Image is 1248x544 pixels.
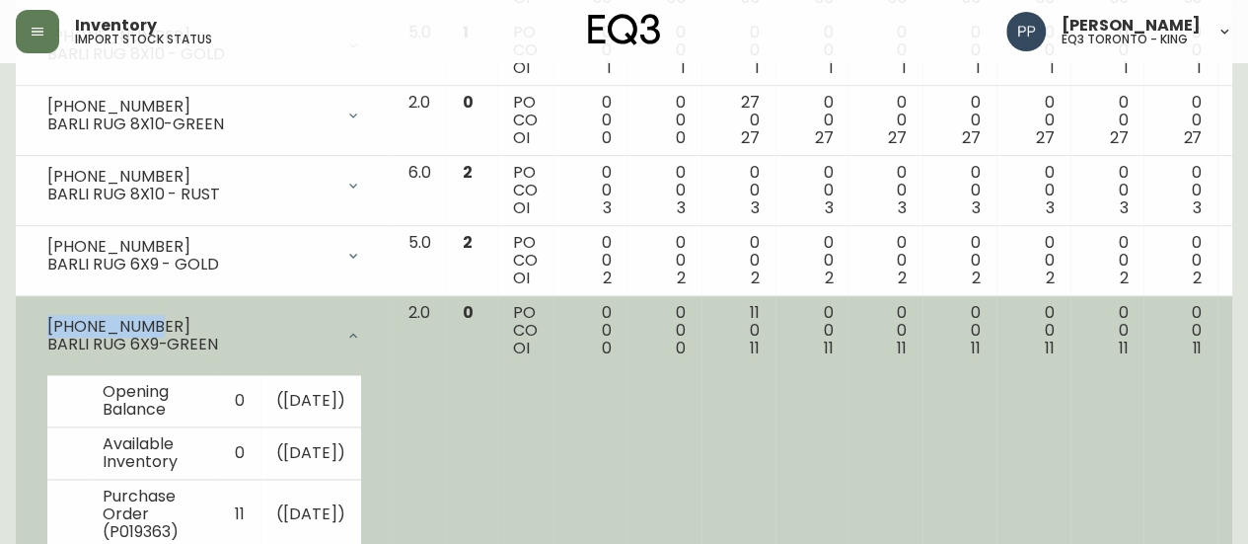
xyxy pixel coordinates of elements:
[393,226,447,296] td: 5.0
[47,116,333,133] div: BARLI RUG 8X10-GREEN
[1123,56,1128,79] span: 1
[513,56,530,79] span: OI
[643,94,686,147] div: 0 0
[1197,56,1202,79] span: 1
[1012,304,1055,357] div: 0 0
[1119,267,1128,289] span: 2
[1159,94,1202,147] div: 0 0
[47,238,333,256] div: [PHONE_NUMBER]
[32,164,377,207] div: [PHONE_NUMBER]BARLI RUG 8X10 - RUST
[791,234,834,287] div: 0 0
[643,164,686,217] div: 0 0
[751,267,760,289] span: 2
[47,336,333,353] div: BARLI RUG 6X9-GREEN
[1193,196,1202,219] span: 3
[643,234,686,287] div: 0 0
[898,267,907,289] span: 2
[1086,94,1129,147] div: 0 0
[676,126,686,149] span: 0
[676,337,686,359] span: 0
[1159,164,1202,217] div: 0 0
[607,56,612,79] span: 1
[791,94,834,147] div: 0 0
[1045,337,1055,359] span: 11
[569,164,612,217] div: 0 0
[1183,126,1202,149] span: 27
[462,161,472,184] span: 2
[888,126,907,149] span: 27
[32,94,377,137] div: [PHONE_NUMBER]BARLI RUG 8X10-GREEN
[971,337,981,359] span: 11
[791,164,834,217] div: 0 0
[1062,34,1188,45] h5: eq3 toronto - king
[1050,56,1055,79] span: 1
[1046,196,1055,219] span: 3
[47,168,333,186] div: [PHONE_NUMBER]
[1109,126,1128,149] span: 27
[643,304,686,357] div: 0 0
[791,304,834,357] div: 0 0
[260,427,361,480] td: ( [DATE] )
[32,234,377,277] div: [PHONE_NUMBER]BARLI RUG 6X9 - GOLD
[897,337,907,359] span: 11
[938,164,981,217] div: 0 0
[1006,12,1046,51] img: 93ed64739deb6bac3372f15ae91c6632
[462,231,472,254] span: 2
[1159,234,1202,287] div: 0 0
[750,337,760,359] span: 11
[741,126,760,149] span: 27
[462,301,473,324] span: 0
[1086,234,1129,287] div: 0 0
[569,304,612,357] div: 0 0
[677,267,686,289] span: 2
[47,98,333,116] div: [PHONE_NUMBER]
[462,91,473,114] span: 0
[717,164,760,217] div: 0 0
[751,196,760,219] span: 3
[393,156,447,226] td: 6.0
[681,56,686,79] span: 1
[87,375,219,427] td: Opening Balance
[47,318,333,336] div: [PHONE_NUMBER]
[902,56,907,79] span: 1
[602,337,612,359] span: 0
[864,94,907,147] div: 0 0
[513,196,530,219] span: OI
[938,234,981,287] div: 0 0
[972,267,981,289] span: 2
[755,56,760,79] span: 1
[219,427,260,480] td: 0
[1159,304,1202,357] div: 0 0
[1046,267,1055,289] span: 2
[569,234,612,287] div: 0 0
[1192,337,1202,359] span: 11
[513,234,538,287] div: PO CO
[824,267,833,289] span: 2
[938,304,981,357] div: 0 0
[513,164,538,217] div: PO CO
[32,304,377,367] div: [PHONE_NUMBER]BARLI RUG 6X9-GREEN
[938,94,981,147] div: 0 0
[976,56,981,79] span: 1
[513,24,538,77] div: PO CO
[513,337,530,359] span: OI
[828,56,833,79] span: 1
[1062,18,1201,34] span: [PERSON_NAME]
[87,427,219,480] td: Available Inventory
[717,94,760,147] div: 27 0
[75,34,212,45] h5: import stock status
[864,164,907,217] div: 0 0
[1193,267,1202,289] span: 2
[603,196,612,219] span: 3
[1036,126,1055,149] span: 27
[972,196,981,219] span: 3
[47,186,333,203] div: BARLI RUG 8X10 - RUST
[47,256,333,273] div: BARLI RUG 6X9 - GOLD
[219,375,260,427] td: 0
[1012,164,1055,217] div: 0 0
[1012,94,1055,147] div: 0 0
[717,234,760,287] div: 0 0
[393,86,447,156] td: 2.0
[814,126,833,149] span: 27
[75,18,157,34] span: Inventory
